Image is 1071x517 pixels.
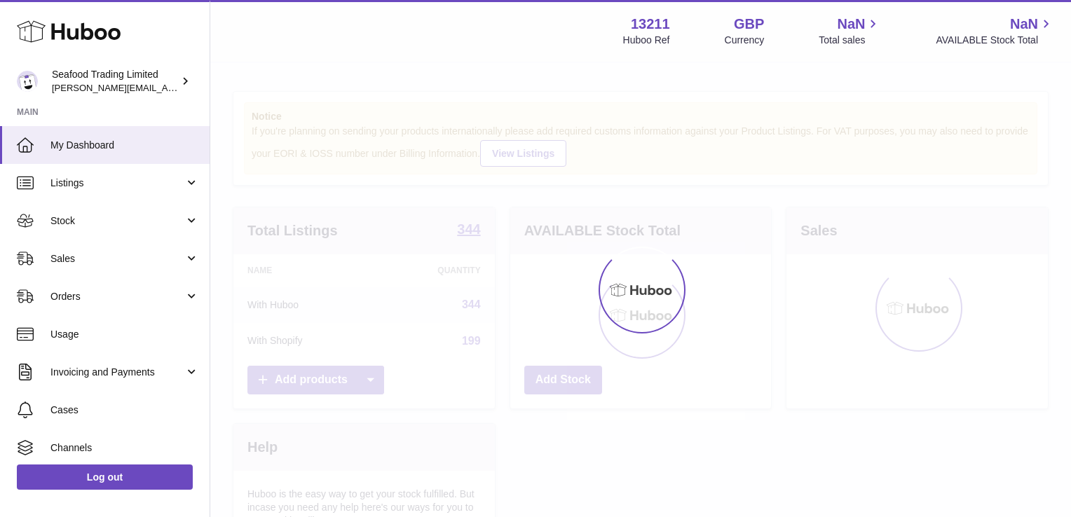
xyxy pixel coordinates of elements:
[936,34,1054,47] span: AVAILABLE Stock Total
[50,177,184,190] span: Listings
[50,404,199,417] span: Cases
[50,252,184,266] span: Sales
[17,464,193,490] a: Log out
[50,441,199,455] span: Channels
[819,34,881,47] span: Total sales
[50,214,184,228] span: Stock
[734,15,764,34] strong: GBP
[52,82,281,93] span: [PERSON_NAME][EMAIL_ADDRESS][DOMAIN_NAME]
[631,15,670,34] strong: 13211
[50,366,184,379] span: Invoicing and Payments
[17,71,38,92] img: nathaniellynch@rickstein.com
[837,15,865,34] span: NaN
[1010,15,1038,34] span: NaN
[52,68,178,95] div: Seafood Trading Limited
[50,290,184,303] span: Orders
[50,328,199,341] span: Usage
[819,15,881,47] a: NaN Total sales
[50,139,199,152] span: My Dashboard
[936,15,1054,47] a: NaN AVAILABLE Stock Total
[725,34,765,47] div: Currency
[623,34,670,47] div: Huboo Ref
